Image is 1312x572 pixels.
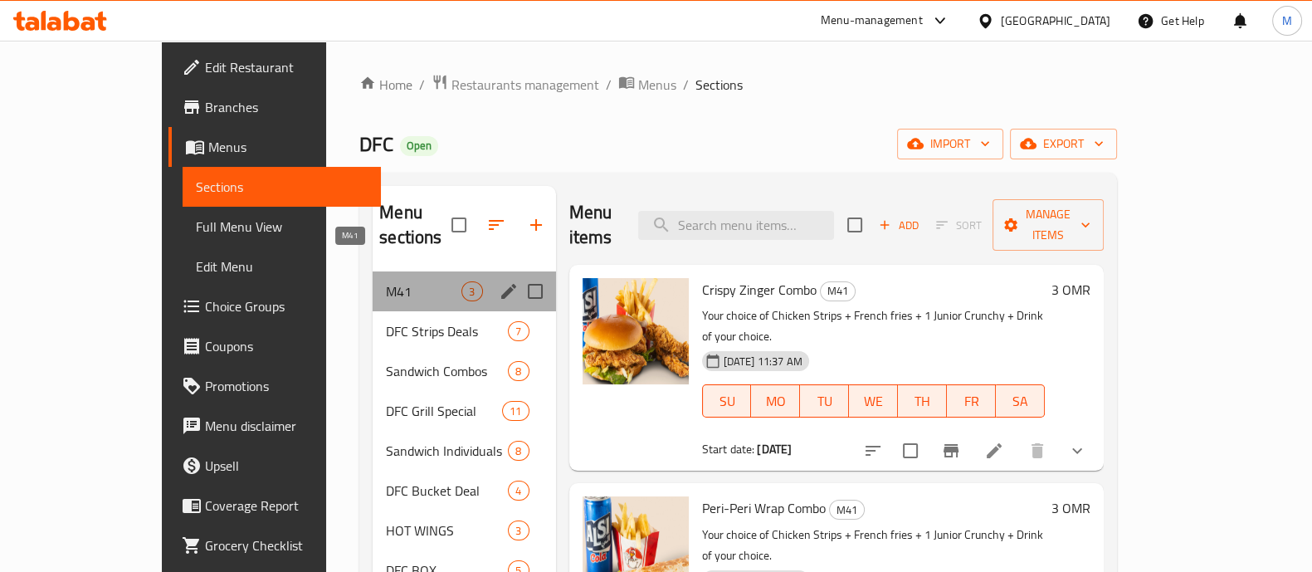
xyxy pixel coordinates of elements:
h6: 3 OMR [1051,278,1090,301]
span: Menus [638,75,676,95]
span: 8 [509,443,528,459]
span: Promotions [205,376,368,396]
span: FR [954,389,989,413]
button: FR [947,384,996,418]
span: Edit Menu [196,257,368,276]
button: Add [872,213,925,238]
span: Branches [205,97,368,117]
span: export [1023,134,1104,154]
a: Coupons [168,326,381,366]
span: Select to update [893,433,928,468]
span: Coupons [205,336,368,356]
span: Full Menu View [196,217,368,237]
span: TU [807,389,842,413]
span: Edit Restaurant [205,57,368,77]
span: Menus [208,137,368,157]
div: Sandwich Combos8 [373,351,555,391]
span: TH [905,389,940,413]
span: Crispy Zinger Combo [702,277,817,302]
span: WE [856,389,891,413]
button: TU [800,384,849,418]
a: Restaurants management [432,74,599,95]
a: Grocery Checklist [168,526,381,565]
button: Add section [516,205,556,245]
div: M413edit [373,271,555,311]
li: / [683,75,689,95]
button: SU [702,384,752,418]
a: Coverage Report [168,486,381,526]
a: Edit menu item [984,441,1004,461]
button: WE [849,384,898,418]
input: search [638,211,834,240]
span: MO [758,389,793,413]
a: Edit Menu [183,247,381,286]
button: import [897,129,1003,159]
a: Menu disclaimer [168,406,381,446]
h2: Menu items [569,200,619,250]
span: SU [710,389,745,413]
button: show more [1057,431,1097,471]
div: items [508,321,529,341]
span: SA [1002,389,1038,413]
span: 3 [462,284,481,300]
div: HOT WINGS3 [373,511,555,550]
button: Branch-specific-item [931,431,971,471]
span: Sort sections [476,205,516,245]
button: Manage items [993,199,1104,251]
span: Choice Groups [205,296,368,316]
div: items [502,401,529,421]
button: delete [1017,431,1057,471]
div: items [508,521,529,540]
p: Your choice of Chicken Strips + French fries + 1 Junior Crunchy + Drink of your choice. [702,306,1046,347]
a: Full Menu View [183,207,381,247]
a: Edit Restaurant [168,47,381,87]
button: TH [898,384,947,418]
h6: 3 OMR [1051,496,1090,520]
img: Crispy Zinger Combo [583,278,689,384]
button: MO [751,384,800,418]
a: Menus [618,74,676,95]
div: DFC Bucket Deal4 [373,471,555,511]
span: HOT WINGS [386,521,508,540]
nav: breadcrumb [359,74,1117,95]
a: Upsell [168,446,381,486]
span: Grocery Checklist [205,535,368,555]
span: Add item [872,213,925,238]
div: M41 [829,500,865,520]
span: Upsell [205,456,368,476]
div: Menu-management [821,11,923,31]
span: M41 [386,281,461,301]
div: items [508,441,529,461]
span: 3 [509,523,528,539]
div: DFC Strips Deals7 [373,311,555,351]
span: Start date: [702,438,755,460]
a: Menus [168,127,381,167]
div: [GEOGRAPHIC_DATA] [1001,12,1110,30]
span: 8 [509,364,528,379]
a: Promotions [168,366,381,406]
span: M41 [830,501,864,520]
div: Sandwich Individuals8 [373,431,555,471]
span: 4 [509,483,528,499]
button: export [1010,129,1117,159]
span: DFC Strips Deals [386,321,508,341]
span: Menu disclaimer [205,416,368,436]
span: Coverage Report [205,496,368,516]
span: Sections [196,177,368,197]
button: sort-choices [853,431,893,471]
span: Peri-Peri Wrap Combo [702,496,826,521]
a: Choice Groups [168,286,381,326]
span: DFC Bucket Deal [386,481,508,501]
span: M [1282,12,1292,30]
h2: Menu sections [379,200,451,250]
div: DFC Grill Special11 [373,391,555,431]
div: M41 [820,281,856,301]
span: Sandwich Combos [386,361,508,381]
span: DFC Grill Special [386,401,502,421]
div: items [508,361,529,381]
